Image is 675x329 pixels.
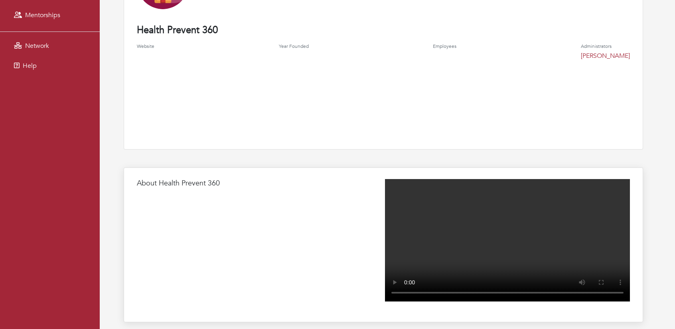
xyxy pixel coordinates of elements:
h4: Employees [433,43,456,49]
h4: Health Prevent 360 [137,25,630,36]
a: [PERSON_NAME] [581,51,630,60]
a: Mentorships [2,7,98,23]
h4: Year Founded [279,43,309,49]
span: Mentorships [25,11,60,20]
h4: About Health Prevent 360 [137,179,382,188]
a: Help [2,58,98,74]
span: Network [25,41,49,50]
a: Network [2,38,98,54]
h4: Administrators [581,43,630,49]
h4: Website [137,43,154,49]
span: Help [23,61,37,70]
